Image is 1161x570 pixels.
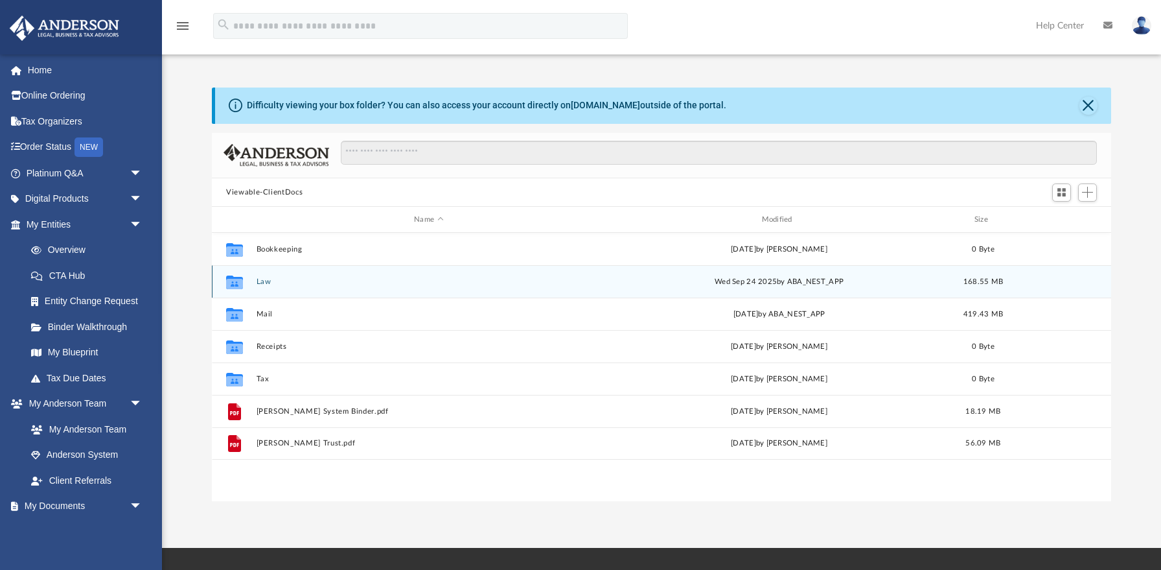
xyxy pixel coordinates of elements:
span: 0 Byte [972,343,994,350]
div: [DATE] by [PERSON_NAME] [607,406,952,418]
div: id [1015,214,1105,226]
div: [DATE] by [PERSON_NAME] [607,374,952,385]
span: arrow_drop_down [130,391,155,418]
span: 18.19 MB [966,408,1001,415]
a: My Documentsarrow_drop_down [9,493,155,519]
button: Add [1078,184,1098,202]
a: Entity Change Request [18,289,162,315]
div: grid [212,233,1111,502]
button: Switch to Grid View [1052,184,1072,202]
a: My Anderson Teamarrow_drop_down [9,391,155,417]
a: My Anderson Team [18,416,149,442]
a: Tax Organizers [9,108,162,134]
a: Binder Walkthrough [18,314,162,340]
div: Difficulty viewing your box folder? You can also access your account directly on outside of the p... [247,99,726,112]
a: Box [18,519,149,545]
i: search [216,18,231,32]
i: menu [175,18,190,34]
a: Home [9,57,162,83]
a: Tax Due Dates [18,365,162,391]
button: Receipts [257,342,601,351]
span: 56.09 MB [966,440,1001,447]
div: Wed Sep 24 2025 by ABA_NEST_APP [607,276,952,288]
a: Client Referrals [18,468,155,493]
a: Online Ordering [9,83,162,109]
button: [PERSON_NAME] System Binder.pdf [257,407,601,416]
span: 168.55 MB [963,278,1003,285]
span: arrow_drop_down [130,211,155,238]
div: Modified [606,214,952,226]
span: arrow_drop_down [130,160,155,187]
button: Tax [257,375,601,383]
a: Anderson System [18,442,155,468]
button: Law [257,278,601,286]
input: Search files and folders [341,141,1097,165]
a: My Entitiesarrow_drop_down [9,211,162,237]
img: Anderson Advisors Platinum Portal [6,16,123,41]
a: Overview [18,237,162,263]
div: NEW [75,137,103,157]
button: Viewable-ClientDocs [226,187,303,198]
a: Platinum Q&Aarrow_drop_down [9,160,162,186]
span: 419.43 MB [963,311,1003,318]
a: Digital Productsarrow_drop_down [9,186,162,212]
a: Order StatusNEW [9,134,162,161]
img: User Pic [1132,16,1151,35]
div: Size [958,214,1009,226]
div: id [218,214,250,226]
span: 0 Byte [972,375,994,383]
button: Bookkeeping [257,245,601,254]
div: [DATE] by [PERSON_NAME] [607,341,952,353]
div: Name [256,214,601,226]
a: CTA Hub [18,263,162,289]
span: 0 Byte [972,246,994,253]
button: [PERSON_NAME] Trust.pdf [257,440,601,448]
button: Mail [257,310,601,318]
div: [DATE] by [PERSON_NAME] [607,244,952,255]
a: menu [175,25,190,34]
a: [DOMAIN_NAME] [571,100,640,110]
span: arrow_drop_down [130,493,155,520]
button: Close [1079,97,1098,115]
div: [DATE] by ABA_NEST_APP [607,309,952,320]
div: [DATE] by [PERSON_NAME] [607,438,952,449]
a: My Blueprint [18,340,155,366]
span: arrow_drop_down [130,186,155,213]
